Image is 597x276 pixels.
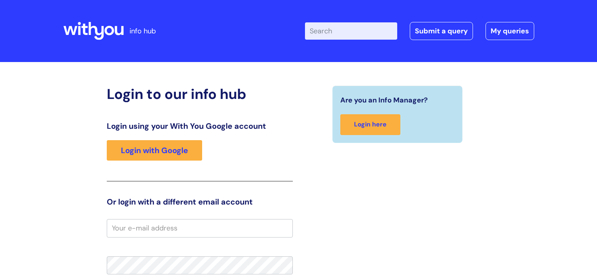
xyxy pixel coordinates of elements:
[107,86,293,102] h2: Login to our info hub
[107,197,293,207] h3: Or login with a different email account
[340,94,428,106] span: Are you an Info Manager?
[340,114,400,135] a: Login here
[410,22,473,40] a: Submit a query
[486,22,534,40] a: My queries
[107,140,202,161] a: Login with Google
[107,219,293,237] input: Your e-mail address
[130,25,156,37] p: info hub
[107,121,293,131] h3: Login using your With You Google account
[305,22,397,40] input: Search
